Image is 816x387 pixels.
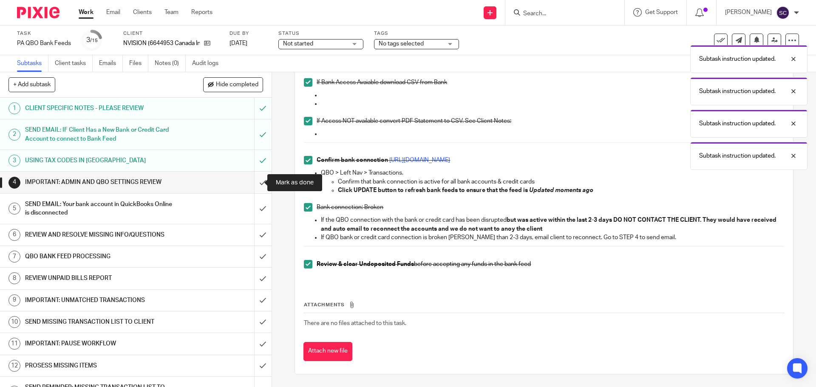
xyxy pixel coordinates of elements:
[17,30,71,37] label: Task
[86,35,98,45] div: 3
[699,87,776,96] p: Subtask instruction updated.
[8,360,20,372] div: 12
[699,119,776,128] p: Subtask instruction updated.
[123,30,219,37] label: Client
[699,55,776,63] p: Subtask instruction updated.
[90,38,98,43] small: /15
[338,178,784,186] p: Confirm that bank connection is active for all bank accounts & credit cards
[25,102,172,115] h1: CLIENT SPECIFIC NOTES - PLEASE REVIEW
[278,30,363,37] label: Status
[25,272,172,285] h1: REVIEW UNPAID BILLS REPORT
[304,320,406,326] span: There are no files attached to this task.
[8,129,20,141] div: 2
[699,152,776,160] p: Subtask instruction updated.
[8,102,20,114] div: 1
[155,55,186,72] a: Notes (0)
[414,261,531,267] span: before accepting any funds in the bank feed
[8,251,20,263] div: 7
[129,55,148,72] a: Files
[321,217,778,232] strong: within the last 2-3 days DO NOT CONTACT THE CLIENT. They would have received and auto email to re...
[25,154,172,167] h1: USING TAX CODES IN [GEOGRAPHIC_DATA]
[79,8,93,17] a: Work
[321,216,784,233] p: If the QBO connection with the bank or credit card has been disrupted
[216,82,258,88] span: Hide completed
[8,316,20,328] div: 10
[8,177,20,189] div: 4
[25,229,172,241] h1: REVIEW AND RESOLVE MISSING INFO/QUESTIONS
[25,198,172,220] h1: SEND EMAIL: Your bank account in QuickBooks Online is disconnected
[229,30,268,37] label: Due by
[25,250,172,263] h1: QBO BANK FEED PROCESSING
[303,342,352,361] button: Attach new file
[25,176,172,189] h1: IMPORTANT: ADMIN AND QBO SETTINGS REVIEW
[8,338,20,350] div: 11
[25,337,172,350] h1: IMPORTANT: PAUSE WORKFLOW
[317,78,784,87] p: If Bank Access Avaiable download CSV from Bank
[164,8,178,17] a: Team
[317,261,414,267] span: Review & clear Undeposited Funds
[507,217,547,223] strong: but was active
[317,157,388,163] strong: Confirm bank connection
[374,30,459,37] label: Tags
[17,55,48,72] a: Subtasks
[17,39,71,48] div: PA QBO Bank Feeds
[8,272,20,284] div: 8
[25,316,172,328] h1: SEND MISSING TRANSACTION LIST TO CLIENT
[8,203,20,215] div: 5
[8,294,20,306] div: 9
[317,203,784,212] p: Bank connection: Broken
[338,187,528,193] strong: Click UPDATE button to refresh bank feeds to ensure that the feed is
[379,41,424,47] span: No tags selected
[133,8,152,17] a: Clients
[192,55,225,72] a: Audit logs
[25,124,172,145] h1: SEND EMAIL: IF Client Has a New Bank or Credit Card Account to connect to Bank Feed
[321,169,784,177] p: QBO > Left Nav > Transactions.
[317,117,784,125] p: If Access NOT available convert PDF Statement to CSV. See Client Notes:
[283,41,313,47] span: Not started
[321,233,784,242] p: If QBO bank or credit card connection is broken [PERSON_NAME] than 2-3 days, email client to reco...
[25,294,172,307] h1: IMPORTANT: UNMATCHED TRANSACTIONS
[203,77,263,92] button: Hide completed
[389,157,450,163] a: [URL][DOMAIN_NAME]
[123,39,200,48] p: NVISION (6644953 Canada Inc. )
[8,77,55,92] button: + Add subtask
[529,187,593,193] em: Updated moments ago
[8,229,20,241] div: 6
[17,7,59,18] img: Pixie
[106,8,120,17] a: Email
[55,55,93,72] a: Client tasks
[229,40,247,46] span: [DATE]
[304,302,345,307] span: Attachments
[191,8,212,17] a: Reports
[776,6,790,20] img: svg%3E
[25,359,172,372] h1: PROSESS MISSING ITEMS
[8,155,20,167] div: 3
[99,55,123,72] a: Emails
